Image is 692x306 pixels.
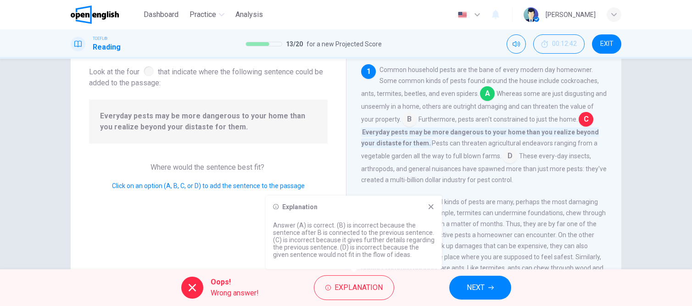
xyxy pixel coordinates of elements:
span: Furthermore, pests aren't constrained to just the home. [419,116,578,123]
span: B [402,112,417,127]
span: Whereas some are just disgusting and unseemly in a home, others are outright damaging and can thr... [361,90,607,123]
span: 00:12:42 [552,40,577,48]
div: Mute [507,34,526,54]
span: These every-day insects, arthropods, and general nuisances have spawned more than just more pests... [361,152,607,184]
span: Where would the sentence best fit? [151,163,266,172]
span: Look at the four that indicate where the following sentence could be added to the passage: [89,64,328,89]
span: Pests can threaten agricultural endeavors ranging from a vegetable garden all the way to full blo... [361,139,597,160]
span: Wrong answer! [211,288,259,299]
span: Analysis [235,9,263,20]
span: Common household pests are the bane of every modern day homeowner. Some common kinds of pests fou... [361,66,599,97]
span: Explanation [335,281,383,294]
span: Dashboard [144,9,179,20]
img: en [457,11,468,18]
span: A [480,86,495,101]
h6: Explanation [282,203,318,211]
span: Everyday pests may be more dangerous to your home than you realize beyond your distaste for them. [361,128,599,148]
span: Click on an option (A, B, C, or D) to add the sentence to the passage [112,182,305,189]
h1: Reading [93,42,121,53]
span: C [579,112,593,127]
img: Profile picture [524,7,538,22]
p: Answer (A) is correct. (B) is incorrect because the sentence after B is connected to the previous... [273,222,435,258]
div: Hide [533,34,585,54]
span: Oops! [211,277,259,288]
span: for a new Projected Score [307,39,382,50]
span: Practice [190,9,216,20]
span: NEXT [467,281,485,294]
div: [PERSON_NAME] [546,9,596,20]
span: TOEFL® [93,35,107,42]
span: EXIT [600,40,614,48]
span: 13 / 20 [286,39,303,50]
img: OpenEnglish logo [71,6,119,24]
span: Everyday pests may be more dangerous to your home than you realize beyond your distaste for them. [100,111,317,133]
div: 1 [361,64,376,79]
span: D [502,149,517,163]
